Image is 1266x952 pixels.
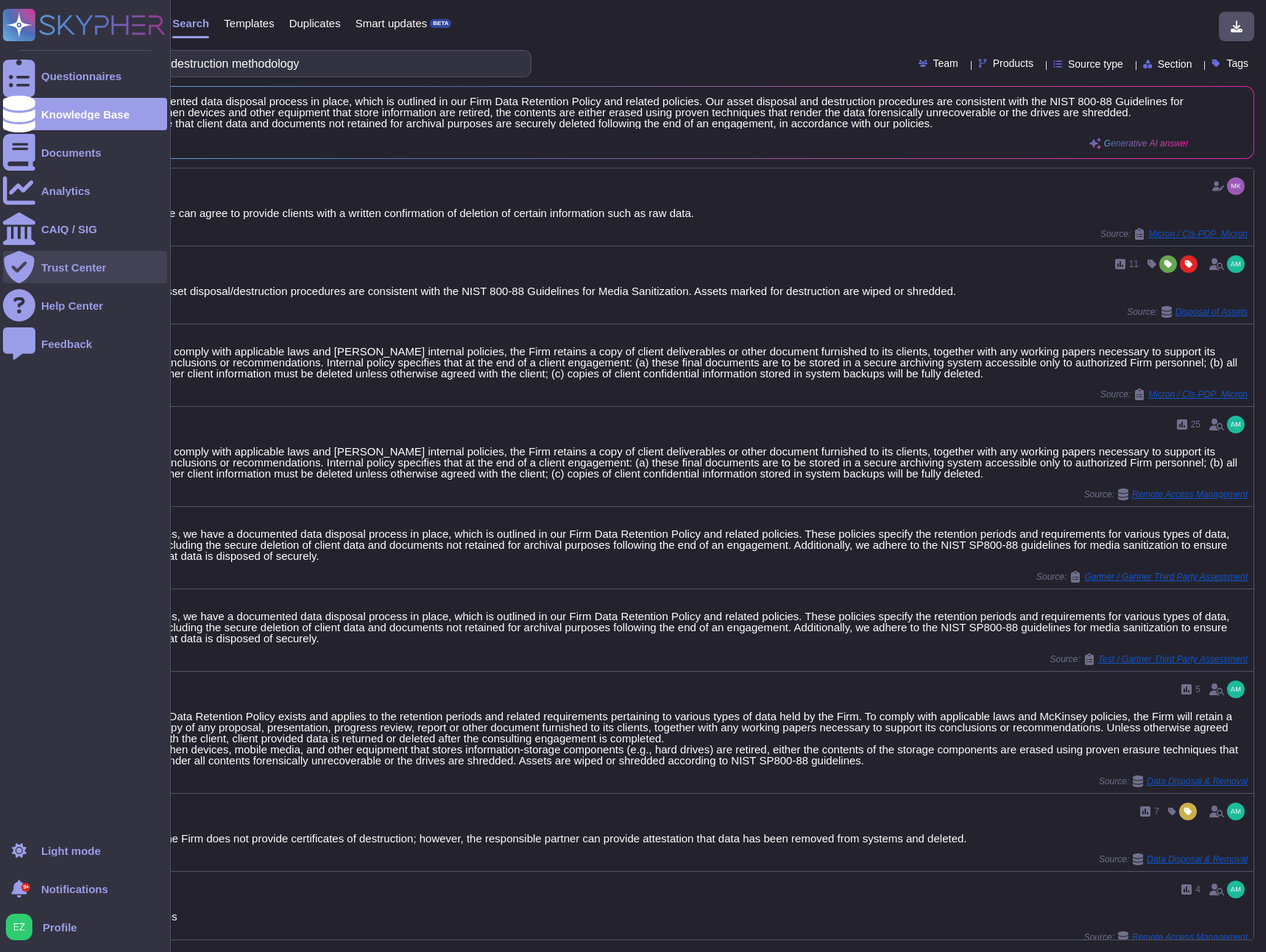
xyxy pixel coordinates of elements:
a: Help Center [3,289,167,322]
span: Products [993,58,1033,68]
span: Section [1158,59,1192,69]
div: To comply with applicable laws and [PERSON_NAME] internal policies, the Firm retains a copy of cl... [159,446,1248,479]
div: Yes [159,911,1248,922]
div: We can agree to provide clients with a written confirmation of deletion of certain information su... [159,207,1248,219]
span: Remote Access Management [1132,490,1248,499]
a: Trust Center [3,251,167,283]
span: Notifications [41,884,108,895]
span: Micron / Cls-PDP_Micron [1148,230,1248,238]
span: Source: [1127,306,1248,318]
span: Gartner / Gartner Third Party Assessment [1084,572,1248,581]
div: Help Center [41,300,103,311]
input: Search a question or template... [58,51,516,77]
span: Test / Gartner Third Party Assessment [1098,655,1248,664]
span: Yes, we have a documented data disposal process in place, which is outlined in our Firm Data Rete... [60,96,1189,129]
div: CAIQ / SIG [41,224,97,235]
div: The Firm does not provide certificates of destruction; however, the responsible partner can provi... [159,833,1248,844]
div: Asset disposal/destruction procedures are consistent with the NIST 800-88 Guidelines for Media Sa... [159,285,1248,296]
span: Source: [1036,571,1248,583]
a: Questionnaires [3,60,167,92]
span: Profile [43,922,77,933]
div: Analytics [41,185,91,196]
img: user [1227,681,1245,698]
div: Feedback [41,338,92,349]
div: Light mode [41,845,101,856]
span: Remote Access Management [1132,933,1248,942]
span: 7 [1154,807,1159,816]
a: Knowledge Base [3,98,167,130]
img: user [6,914,32,940]
span: 25 [1191,420,1200,429]
span: Source: [1050,653,1248,665]
div: BETA [430,19,451,28]
button: user [3,911,43,943]
span: Disposal of Assets [1175,308,1248,316]
a: Documents [3,136,167,168]
span: Source: [1084,489,1248,500]
img: user [1227,881,1245,898]
div: Yes, we have a documented data disposal process in place, which is outlined in our Firm Data Rete... [159,611,1248,644]
div: A Data Retention Policy exists and applies to the retention periods and related requirements pert... [159,711,1248,766]
span: Team [933,58,958,68]
div: Documents [41,147,102,158]
span: Micron / Cls-PDP_Micron [1148,390,1248,399]
div: 9+ [21,883,30,892]
span: Data Disposal & Removal [1147,777,1248,786]
a: Feedback [3,327,167,360]
span: Tags [1226,58,1248,68]
span: 5 [1195,685,1200,694]
div: Questionnaires [41,71,121,82]
img: user [1227,803,1245,820]
span: Source: [1099,775,1248,787]
span: Source: [1100,388,1248,400]
span: Data Disposal & Removal [1147,855,1248,864]
span: Generative AI answer [1104,139,1189,148]
span: 11 [1129,260,1139,269]
a: Analytics [3,174,167,207]
span: Source: [1100,228,1248,240]
div: Trust Center [41,262,106,273]
span: Duplicates [289,18,341,29]
div: Yes, we have a documented data disposal process in place, which is outlined in our Firm Data Rete... [159,528,1248,561]
a: CAIQ / SIG [3,213,167,245]
span: 4 [1195,885,1200,894]
div: Knowledge Base [41,109,130,120]
div: To comply with applicable laws and [PERSON_NAME] internal policies, the Firm retains a copy of cl... [159,346,1248,379]
span: Source: [1099,853,1248,865]
span: Source: [1084,931,1248,943]
span: Search [172,18,209,29]
img: user [1227,177,1245,195]
img: user [1227,255,1245,273]
span: Templates [224,18,274,29]
img: user [1227,416,1245,433]
span: Source type [1068,59,1123,69]
span: Smart updates [356,18,428,29]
